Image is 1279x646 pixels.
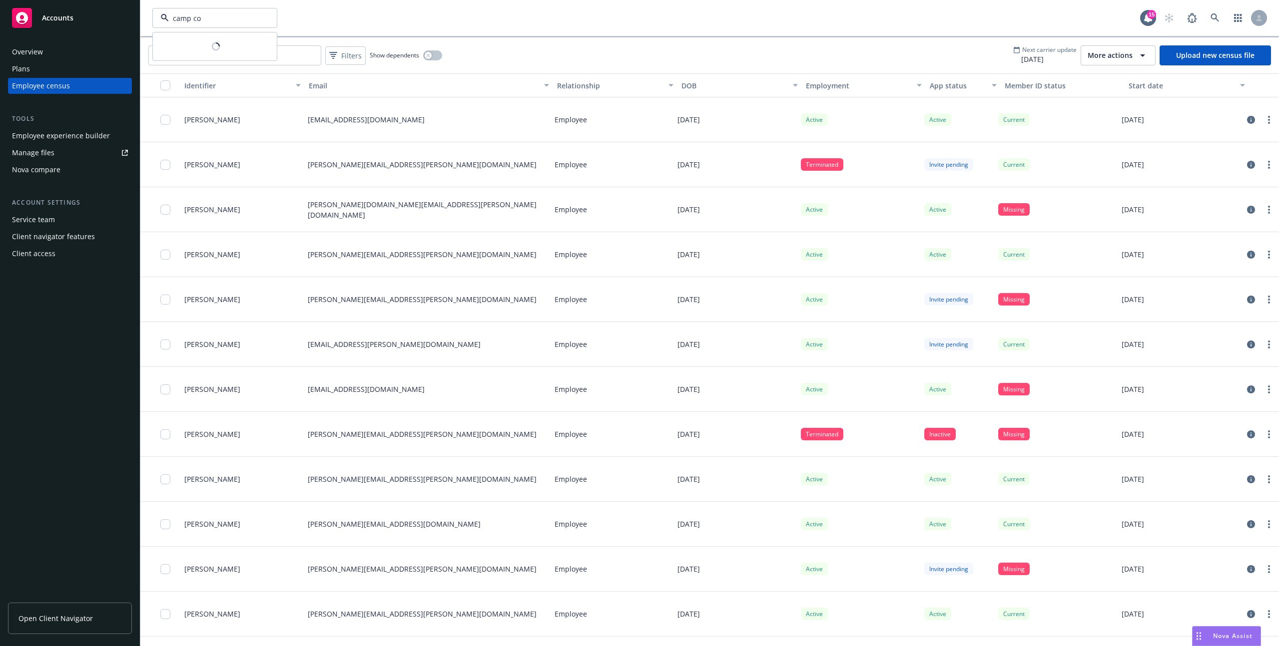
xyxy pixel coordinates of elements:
[924,203,951,216] div: Active
[184,474,240,484] span: [PERSON_NAME]
[806,80,911,91] div: Employment
[924,338,973,350] div: Invite pending
[1263,249,1275,261] a: more
[1001,73,1125,97] button: Member ID status
[1088,50,1133,60] span: More actions
[12,212,55,228] div: Service team
[1205,8,1225,28] a: Search
[1263,114,1275,126] a: more
[555,294,587,305] p: Employee
[184,80,290,91] div: Identifier
[308,339,481,349] p: [EMAIL_ADDRESS][PERSON_NAME][DOMAIN_NAME]
[1213,632,1253,640] span: Nova Assist
[681,80,787,91] div: DOB
[1245,563,1257,575] a: circleInformation
[998,338,1030,350] div: Current
[8,212,132,228] a: Service team
[325,46,366,65] button: Filters
[308,114,425,125] p: [EMAIL_ADDRESS][DOMAIN_NAME]
[998,158,1030,171] div: Current
[924,248,951,261] div: Active
[677,73,802,97] button: DOB
[12,145,54,161] div: Manage files
[308,249,537,260] p: [PERSON_NAME][EMAIL_ADDRESS][PERSON_NAME][DOMAIN_NAME]
[160,205,170,215] input: Toggle Row Selected
[924,518,951,530] div: Active
[998,428,1030,440] div: Missing
[1122,204,1144,215] p: [DATE]
[8,114,132,124] div: Tools
[998,473,1030,485] div: Current
[998,518,1030,530] div: Current
[12,44,43,60] div: Overview
[308,294,537,305] p: [PERSON_NAME][EMAIL_ADDRESS][PERSON_NAME][DOMAIN_NAME]
[184,384,240,394] span: [PERSON_NAME]
[1182,8,1202,28] a: Report a Bug
[802,73,926,97] button: Employment
[308,429,537,439] p: [PERSON_NAME][EMAIL_ADDRESS][PERSON_NAME][DOMAIN_NAME]
[1245,608,1257,620] a: circleInformation
[801,338,828,350] div: Active
[677,609,700,619] p: [DATE]
[801,383,828,395] div: Active
[308,609,537,619] p: [PERSON_NAME][EMAIL_ADDRESS][PERSON_NAME][DOMAIN_NAME]
[1122,384,1144,394] p: [DATE]
[8,198,132,208] div: Account settings
[12,229,95,245] div: Client navigator features
[677,474,700,484] p: [DATE]
[1125,73,1249,97] button: Start date
[555,204,587,215] p: Employee
[677,294,700,305] p: [DATE]
[148,45,321,65] input: Filter by keyword...
[1245,428,1257,440] a: circleInformation
[184,294,240,305] span: [PERSON_NAME]
[160,295,170,305] input: Toggle Row Selected
[555,114,587,125] p: Employee
[677,114,700,125] p: [DATE]
[555,474,587,484] p: Employee
[677,519,700,529] p: [DATE]
[180,73,305,97] button: Identifier
[1160,45,1271,65] a: Upload new census file
[1147,10,1156,19] div: 15
[924,428,956,440] div: Inactive
[8,128,132,144] a: Employee experience builder
[801,608,828,620] div: Active
[1081,45,1156,65] button: More actions
[1192,626,1261,646] button: Nova Assist
[8,229,132,245] a: Client navigator features
[1005,80,1121,91] div: Member ID status
[160,609,170,619] input: Toggle Row Selected
[1263,294,1275,306] a: more
[555,519,587,529] p: Employee
[677,204,700,215] p: [DATE]
[677,339,700,349] p: [DATE]
[924,608,951,620] div: Active
[308,519,481,529] p: [PERSON_NAME][EMAIL_ADDRESS][DOMAIN_NAME]
[1263,204,1275,216] a: more
[924,473,951,485] div: Active
[184,519,240,529] span: [PERSON_NAME]
[8,4,132,32] a: Accounts
[1159,8,1179,28] a: Start snowing
[801,113,828,126] div: Active
[184,609,240,619] span: [PERSON_NAME]
[801,563,828,575] div: Active
[998,383,1030,395] div: Missing
[801,203,828,216] div: Active
[557,80,662,91] div: Relationship
[184,249,240,260] span: [PERSON_NAME]
[308,474,537,484] p: [PERSON_NAME][EMAIL_ADDRESS][PERSON_NAME][DOMAIN_NAME]
[12,78,70,94] div: Employee census
[1263,473,1275,485] a: more
[930,80,985,91] div: App status
[1228,8,1248,28] a: Switch app
[8,145,132,161] a: Manage files
[998,248,1030,261] div: Current
[677,249,700,260] p: [DATE]
[555,609,587,619] p: Employee
[555,249,587,260] p: Employee
[160,474,170,484] input: Toggle Row Selected
[1122,564,1144,574] p: [DATE]
[308,384,425,394] p: [EMAIL_ADDRESS][DOMAIN_NAME]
